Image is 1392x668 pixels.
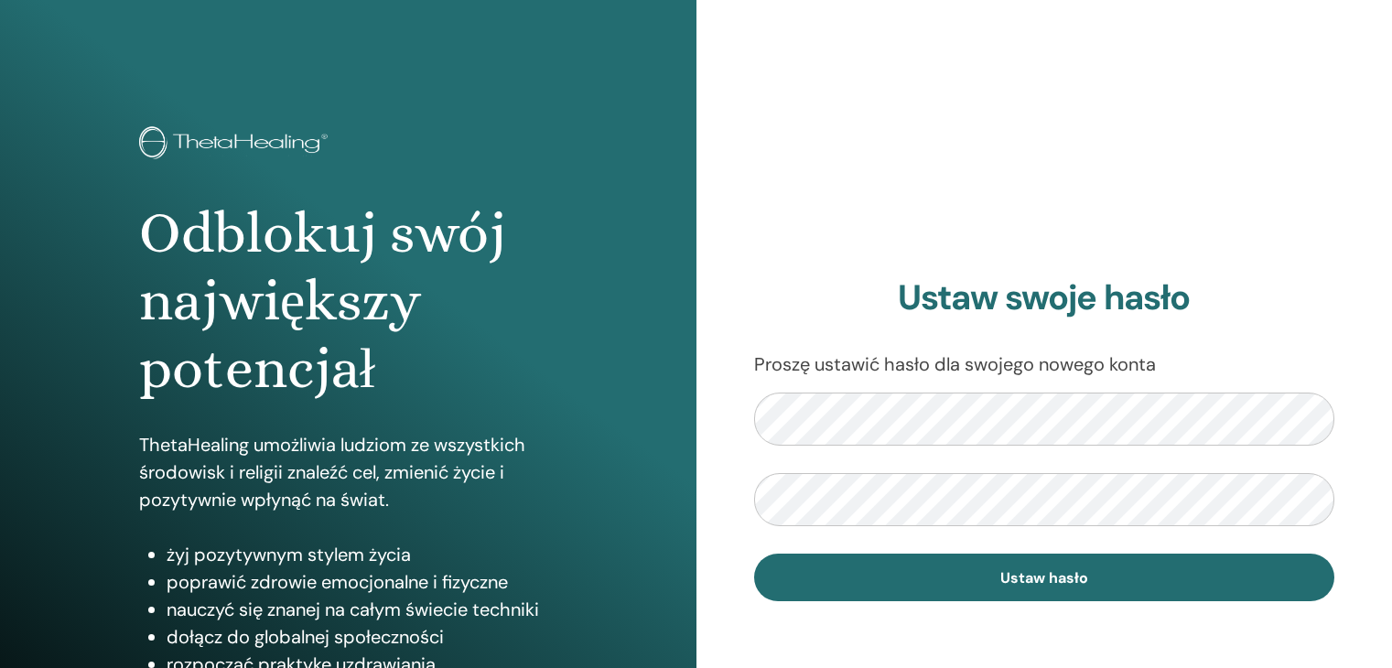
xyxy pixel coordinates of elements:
[167,623,557,651] li: dołącz do globalnej społeczności
[1000,568,1088,587] span: Ustaw hasło
[754,554,1335,601] button: Ustaw hasło
[754,277,1335,319] h2: Ustaw swoje hasło
[139,431,557,513] p: ThetaHealing umożliwia ludziom ze wszystkich środowisk i religii znaleźć cel, zmienić życie i poz...
[754,350,1335,378] p: Proszę ustawić hasło dla swojego nowego konta
[167,596,557,623] li: nauczyć się znanej na całym świecie techniki
[167,568,557,596] li: poprawić zdrowie emocjonalne i fizyczne
[167,541,557,568] li: żyj pozytywnym stylem życia
[139,199,557,404] h1: Odblokuj swój największy potencjał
